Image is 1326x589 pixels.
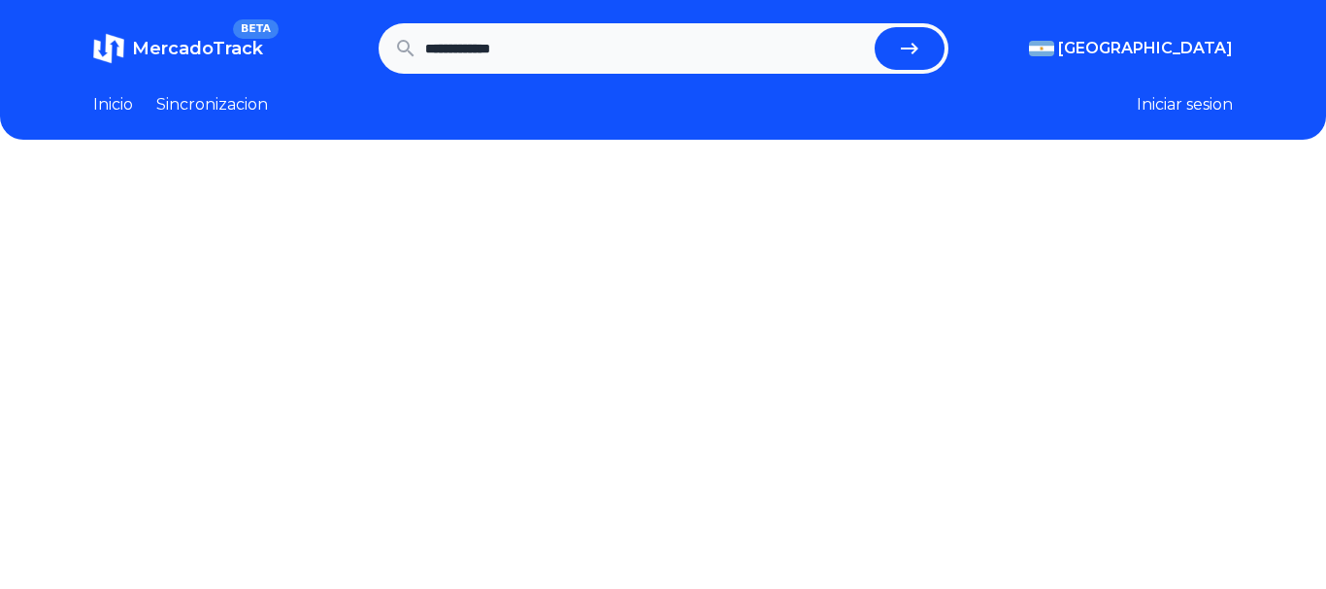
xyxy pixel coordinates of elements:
a: MercadoTrackBETA [93,33,263,64]
a: Sincronizacion [156,93,268,116]
span: BETA [233,19,279,39]
a: Inicio [93,93,133,116]
img: Argentina [1029,41,1054,56]
button: [GEOGRAPHIC_DATA] [1029,37,1233,60]
button: Iniciar sesion [1137,93,1233,116]
img: MercadoTrack [93,33,124,64]
span: MercadoTrack [132,38,263,59]
span: [GEOGRAPHIC_DATA] [1058,37,1233,60]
